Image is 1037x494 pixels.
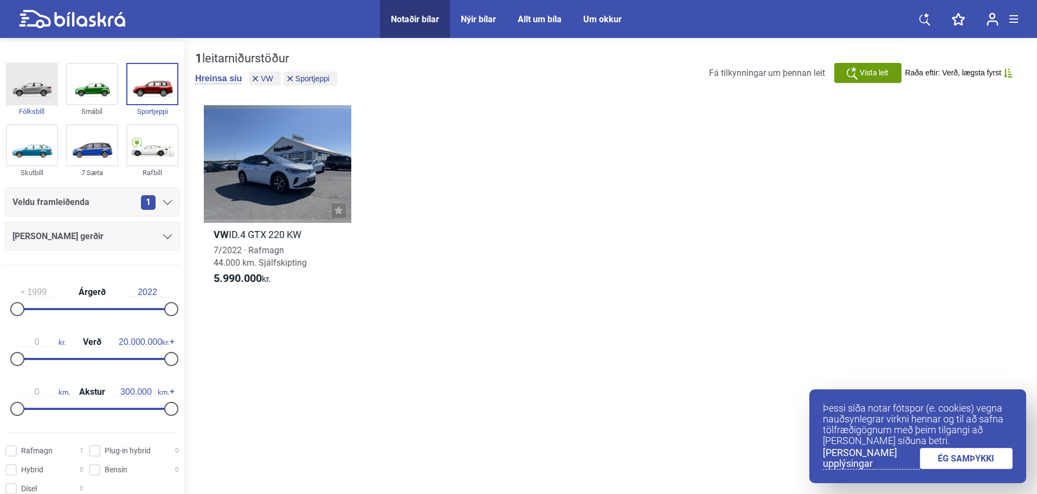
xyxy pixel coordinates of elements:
[21,464,43,476] span: Hybrid
[126,105,178,118] div: Sportjeppi
[391,14,439,24] a: Notaðir bílar
[905,68,1001,78] span: Raða eftir: Verð, lægsta fyrst
[76,388,108,396] span: Akstur
[80,464,83,476] span: 0
[105,445,151,457] span: Plug-in hybrid
[175,464,179,476] span: 0
[295,75,330,82] span: Sportjeppi
[195,73,242,84] button: Hreinsa síu
[76,288,108,297] span: Árgerð
[12,195,89,210] span: Veldu framleiðenda
[823,403,1013,446] p: Þessi síða notar fótspor (e. cookies) vegna nauðsynlegrar virkni hennar og til að safna tölfræðig...
[860,67,888,79] span: Vista leit
[214,272,262,285] b: 5.990.000
[204,105,351,295] a: VWID.4 GTX 220 KW7/2022 · Rafmagn44.000 km. Sjálfskipting5.990.000kr.
[518,14,562,24] a: Allt um bíla
[261,75,273,82] span: VW
[284,72,337,86] button: Sportjeppi
[12,229,104,244] span: [PERSON_NAME] gerðir
[80,445,83,457] span: 1
[249,72,281,86] button: VW
[823,447,920,470] a: [PERSON_NAME] upplýsingar
[6,105,58,118] div: Fólksbíll
[114,387,169,397] span: km.
[126,166,178,179] div: Rafbíll
[905,68,1013,78] button: Raða eftir: Verð, lægsta fyrst
[66,166,118,179] div: 7 Sæta
[583,14,622,24] a: Um okkur
[195,52,340,66] div: leitarniðurstöður
[105,464,127,476] span: Bensín
[214,272,270,285] span: kr.
[709,68,825,78] span: Fá tilkynningar um þennan leit
[80,338,104,347] span: Verð
[15,337,66,347] span: kr.
[15,387,70,397] span: km.
[21,445,53,457] span: Rafmagn
[6,166,58,179] div: Skutbíll
[214,229,229,240] b: VW
[214,245,307,268] span: 7/2022 · Rafmagn 44.000 km. Sjálfskipting
[119,337,169,347] span: kr.
[920,448,1013,469] a: ÉG SAMÞYKKI
[461,14,496,24] a: Nýir bílar
[204,228,351,241] h2: ID.4 GTX 220 KW
[175,445,179,457] span: 0
[987,12,999,26] img: user-login.svg
[141,195,156,210] span: 1
[66,105,118,118] div: Smábíl
[195,52,202,65] b: 1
